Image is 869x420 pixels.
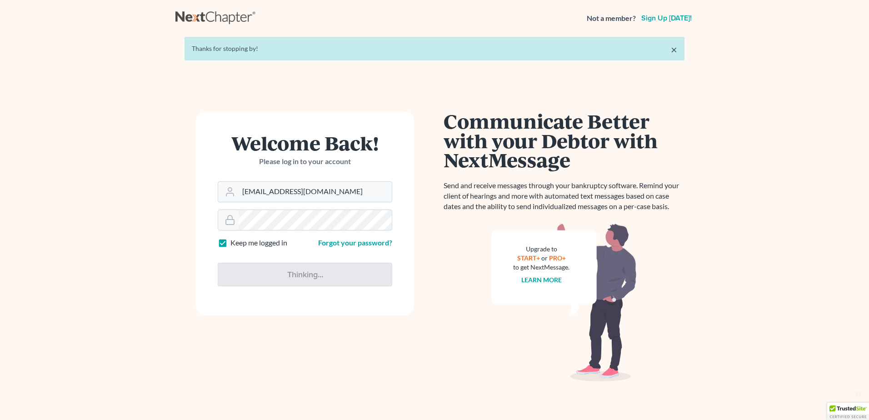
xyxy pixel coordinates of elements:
[827,403,869,420] div: TrustedSite Certified
[230,238,287,248] label: Keep me logged in
[671,44,677,55] a: ×
[549,254,566,262] a: PRO+
[513,245,569,254] div: Upgrade to
[838,389,860,411] iframe: Intercom live chat
[587,13,636,24] strong: Not a member?
[318,238,392,247] a: Forgot your password?
[444,111,684,170] h1: Communicate Better with your Debtor with NextMessage
[541,254,548,262] span: or
[239,182,392,202] input: Email Address
[192,44,677,53] div: Thanks for stopping by!
[218,263,392,286] input: Thinking...
[444,180,684,212] p: Send and receive messages through your bankruptcy software. Remind your client of hearings and mo...
[513,263,569,272] div: to get NextMessage.
[218,156,392,167] p: Please log in to your account
[491,223,637,382] img: nextmessage_bg-59042aed3d76b12b5cd301f8e5b87938c9018125f34e5fa2b7a6b67550977c72.svg
[639,15,694,22] a: Sign up [DATE]!
[521,276,562,284] a: Learn more
[857,389,864,396] span: 4
[218,133,392,153] h1: Welcome Back!
[517,254,540,262] a: START+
